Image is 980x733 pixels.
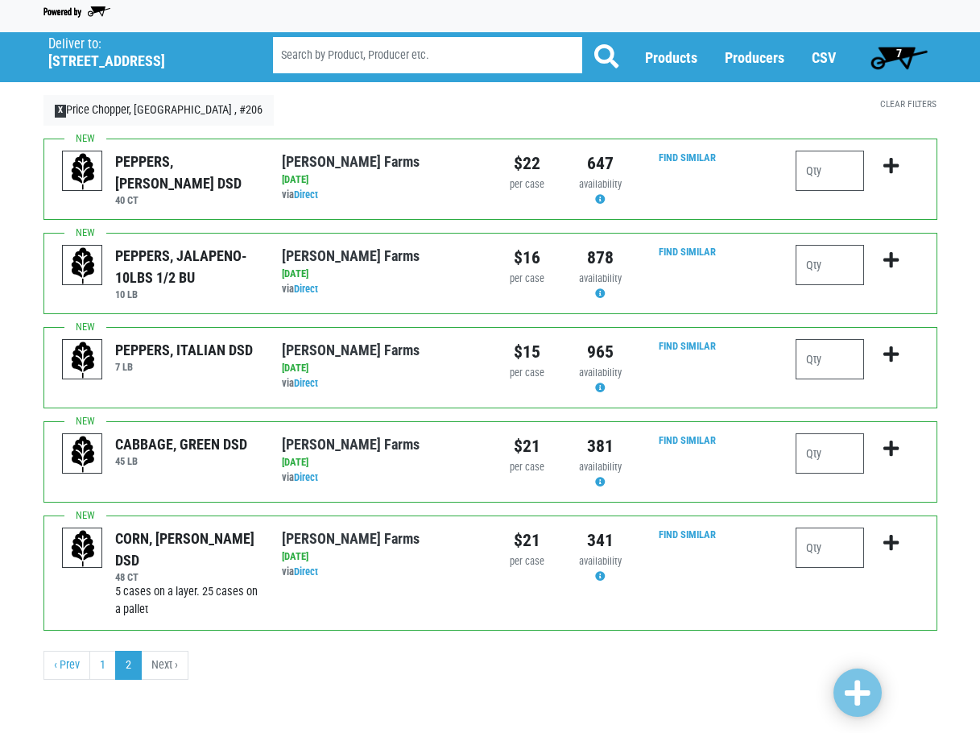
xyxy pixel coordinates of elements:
[579,272,622,284] span: availability
[63,151,103,192] img: placeholder-variety-43d6402dacf2d531de610a020419775a.svg
[502,528,552,553] div: $21
[863,41,935,73] a: 7
[48,32,244,70] span: Price Chopper, Rome , #206 (1790 Black River Blvd, Rome, NY 13440, USA)
[282,188,478,203] div: via
[294,565,318,578] a: Direct
[43,95,275,126] a: XPrice Chopper, [GEOGRAPHIC_DATA] , #206
[796,528,864,568] input: Qty
[43,651,90,680] a: previous
[48,36,232,52] p: Deliver to:
[502,554,552,569] div: per case
[89,651,116,680] a: 1
[579,461,622,473] span: availability
[659,528,716,540] a: Find Similar
[576,151,625,176] div: 647
[282,282,478,297] div: via
[282,267,478,282] div: [DATE]
[294,377,318,389] a: Direct
[282,376,478,391] div: via
[659,434,716,446] a: Find Similar
[502,433,552,459] div: $21
[115,288,258,300] h6: 10 LB
[115,433,247,455] div: CABBAGE, GREEN DSD
[63,246,103,286] img: placeholder-variety-43d6402dacf2d531de610a020419775a.svg
[796,339,864,379] input: Qty
[502,245,552,271] div: $16
[115,651,142,680] a: 2
[576,433,625,459] div: 381
[576,528,625,553] div: 341
[502,339,552,365] div: $15
[659,151,716,164] a: Find Similar
[282,470,478,486] div: via
[63,528,103,569] img: placeholder-variety-43d6402dacf2d531de610a020419775a.svg
[502,271,552,287] div: per case
[294,283,318,295] a: Direct
[55,105,67,118] span: X
[880,98,937,110] a: Clear Filters
[502,366,552,381] div: per case
[63,340,103,380] img: placeholder-variety-43d6402dacf2d531de610a020419775a.svg
[502,177,552,193] div: per case
[796,245,864,285] input: Qty
[282,247,420,264] a: [PERSON_NAME] Farms
[115,585,258,616] span: 5 cases on a layer. 25 cases on a pallet
[725,49,784,66] a: Producers
[796,433,864,474] input: Qty
[115,245,258,288] div: PEPPERS, JALAPENO- 10LBS 1/2 BU
[294,471,318,483] a: Direct
[282,565,478,580] div: via
[576,339,625,365] div: 965
[502,460,552,475] div: per case
[645,49,697,66] a: Products
[659,246,716,258] a: Find Similar
[282,172,478,188] div: [DATE]
[579,178,622,190] span: availability
[579,555,622,567] span: availability
[579,366,622,379] span: availability
[502,151,552,176] div: $22
[48,52,232,70] h5: [STREET_ADDRESS]
[576,245,625,271] div: 878
[115,571,258,583] h6: 48 CT
[43,651,937,680] nav: pager
[282,361,478,376] div: [DATE]
[282,530,420,547] a: [PERSON_NAME] Farms
[282,342,420,358] a: [PERSON_NAME] Farms
[812,49,836,66] a: CSV
[294,188,318,201] a: Direct
[896,47,902,60] span: 7
[115,151,258,194] div: PEPPERS, [PERSON_NAME] DSD
[282,455,478,470] div: [DATE]
[43,6,110,18] img: Powered by Big Wheelbarrow
[282,436,420,453] a: [PERSON_NAME] Farms
[273,37,582,73] input: Search by Product, Producer etc.
[115,194,258,206] h6: 40 CT
[282,153,420,170] a: [PERSON_NAME] Farms
[282,549,478,565] div: [DATE]
[115,528,258,571] div: CORN, [PERSON_NAME] DSD
[115,361,253,373] h6: 7 LB
[659,340,716,352] a: Find Similar
[63,434,103,474] img: placeholder-variety-43d6402dacf2d531de610a020419775a.svg
[115,455,247,467] h6: 45 LB
[115,339,253,361] div: PEPPERS, ITALIAN DSD
[796,151,864,191] input: Qty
